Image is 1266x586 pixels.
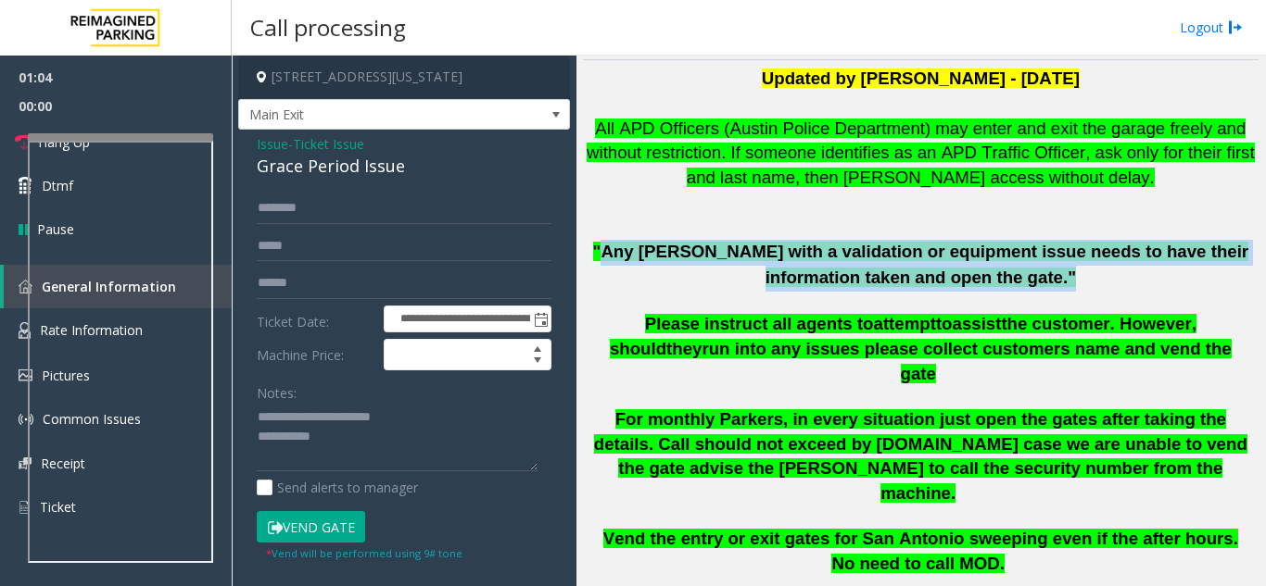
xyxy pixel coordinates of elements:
[603,529,1238,573] span: Vend the entry or exit gates for San Antonio sweeping even if the after hours. No need to call MOD.
[257,377,297,403] label: Notes:
[645,314,874,333] span: Please instruct all agents to
[702,339,1231,383] span: run into any issues please collect customers name and vend the gate
[19,280,32,293] img: 'icon'
[1228,18,1243,37] img: logout
[594,409,1247,503] span: For monthly Parkers, in every situation just open the gates after taking the details. Call should...
[241,5,415,50] h3: Call processing
[257,134,288,154] span: Issue
[936,314,953,333] span: to
[525,340,551,355] span: Increase value
[1180,18,1243,37] a: Logout
[610,314,1196,358] span: the customer. However, should
[257,154,551,179] div: Grace Period Issue
[4,265,232,308] a: General Information
[19,322,31,339] img: 'icon'
[257,478,418,497] label: Send alerts to manager
[252,305,379,333] label: Ticket Date:
[587,118,1255,187] font: All APD Officers (Austin Police Department) may enter and exit the garage freely and without rest...
[257,511,365,542] button: Vend Gate
[525,355,551,369] span: Decrease value
[38,132,90,152] span: Hang Up
[19,412,33,427] img: 'icon'
[530,306,551,332] span: Toggle popup
[239,100,503,130] span: Main Exit
[19,457,32,469] img: 'icon'
[874,314,936,333] span: attempt
[666,339,702,358] span: they
[266,546,462,560] small: Vend will be performed using 9# tone
[19,499,31,516] img: 'icon'
[238,56,570,99] h4: [STREET_ADDRESS][US_STATE]
[762,69,1080,88] span: Updated by [PERSON_NAME] - [DATE]
[593,242,1249,287] b: "Any [PERSON_NAME] with a validation or equipment issue needs to have their information taken and...
[953,314,1002,333] span: assist
[252,339,379,370] label: Machine Price:
[293,134,364,154] span: Ticket Issue
[288,135,364,153] span: -
[19,369,32,381] img: 'icon'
